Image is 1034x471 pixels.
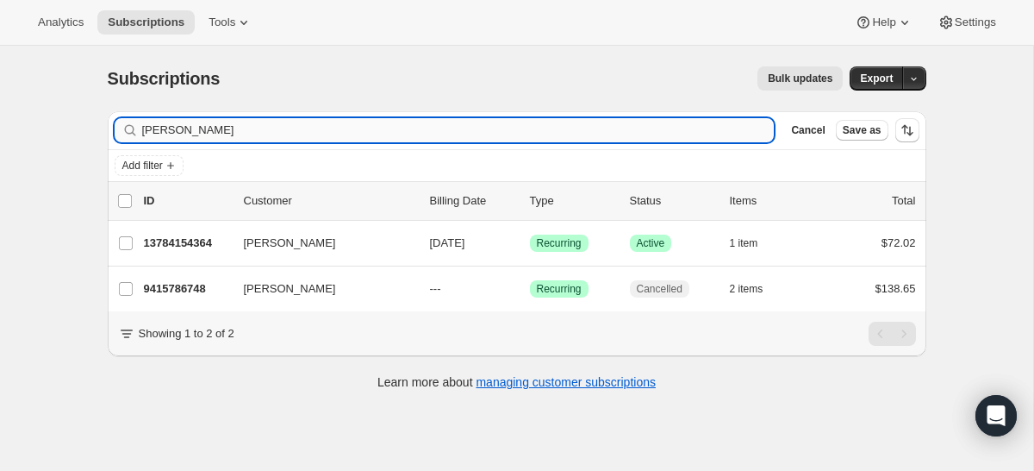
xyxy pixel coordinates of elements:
span: Settings [955,16,996,29]
button: Bulk updates [757,66,843,91]
button: Cancel [784,120,832,141]
button: Subscriptions [97,10,195,35]
div: Type [530,192,616,210]
span: Subscriptions [108,69,221,88]
p: Showing 1 to 2 of 2 [139,325,234,342]
p: Customer [244,192,416,210]
button: [PERSON_NAME] [234,275,406,303]
span: Add filter [122,159,163,173]
button: Help [844,10,923,35]
p: Status [630,192,716,210]
span: 1 item [730,236,758,250]
button: Save as [836,120,888,141]
span: [DATE] [430,236,465,249]
p: Total [892,192,915,210]
button: Tools [198,10,263,35]
span: [PERSON_NAME] [244,280,336,298]
span: $72.02 [881,236,916,249]
span: Analytics [38,16,84,29]
button: 2 items [730,277,782,301]
span: Save as [843,123,881,137]
span: $138.65 [875,282,916,295]
input: Filter subscribers [142,118,775,142]
button: Sort the results [895,118,919,142]
span: [PERSON_NAME] [244,235,336,252]
button: [PERSON_NAME] [234,229,406,257]
button: 1 item [730,231,777,255]
span: Export [860,72,893,85]
span: Help [872,16,895,29]
span: Cancel [791,123,825,137]
p: Learn more about [377,374,656,391]
div: 13784154364[PERSON_NAME][DATE]SuccessRecurringSuccessActive1 item$72.02 [144,231,916,255]
p: 13784154364 [144,235,230,252]
div: IDCustomerBilling DateTypeStatusItemsTotal [144,192,916,210]
span: Cancelled [637,282,682,296]
button: Analytics [28,10,94,35]
p: ID [144,192,230,210]
span: Recurring [537,282,582,296]
span: --- [430,282,441,295]
p: 9415786748 [144,280,230,298]
button: Export [850,66,903,91]
span: Tools [209,16,235,29]
span: Bulk updates [768,72,832,85]
div: Open Intercom Messenger [975,395,1017,436]
p: Billing Date [430,192,516,210]
button: Settings [927,10,1006,35]
a: managing customer subscriptions [476,375,656,389]
div: 9415786748[PERSON_NAME]---SuccessRecurringCancelled2 items$138.65 [144,277,916,301]
nav: Pagination [869,322,916,346]
button: Add filter [115,155,184,176]
span: Subscriptions [108,16,184,29]
span: 2 items [730,282,763,296]
span: Recurring [537,236,582,250]
span: Active [637,236,665,250]
div: Items [730,192,816,210]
